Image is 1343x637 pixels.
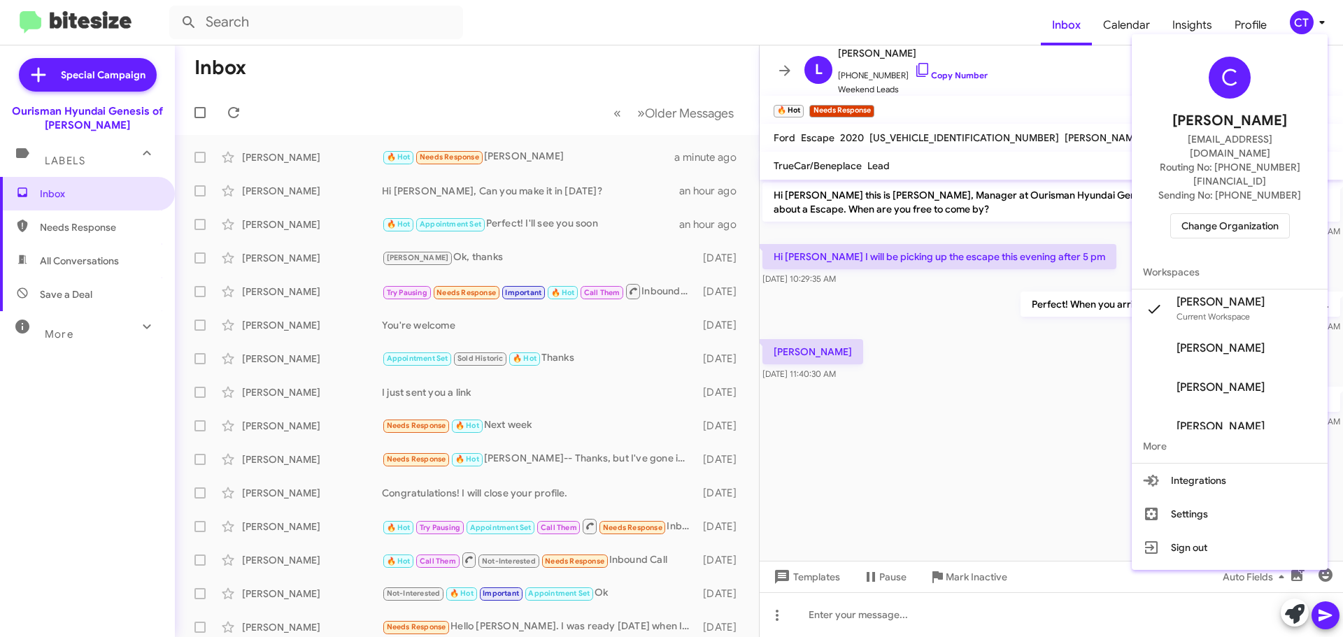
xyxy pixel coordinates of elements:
[1209,57,1251,99] div: C
[1181,214,1279,238] span: Change Organization
[1177,295,1265,309] span: [PERSON_NAME]
[1170,213,1290,238] button: Change Organization
[1177,380,1265,394] span: [PERSON_NAME]
[1132,429,1328,463] span: More
[1149,132,1311,160] span: [EMAIL_ADDRESS][DOMAIN_NAME]
[1158,188,1301,202] span: Sending No: [PHONE_NUMBER]
[1132,497,1328,531] button: Settings
[1132,255,1328,289] span: Workspaces
[1132,464,1328,497] button: Integrations
[1177,311,1250,322] span: Current Workspace
[1177,420,1265,434] span: [PERSON_NAME]
[1177,341,1265,355] span: [PERSON_NAME]
[1132,531,1328,564] button: Sign out
[1149,160,1311,188] span: Routing No: [PHONE_NUMBER][FINANCIAL_ID]
[1172,110,1287,132] span: [PERSON_NAME]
